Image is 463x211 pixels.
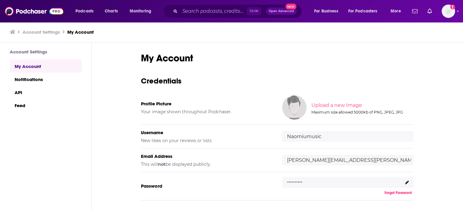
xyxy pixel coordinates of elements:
a: My Account [10,60,82,73]
div: Search podcasts, credits, & more... [169,4,308,18]
button: open menu [310,6,346,16]
h3: Credentials [141,76,414,86]
input: Search podcasts, credits, & more... [180,6,247,16]
button: open menu [71,6,101,16]
h5: Password [141,183,272,189]
h1: My Account [141,52,414,64]
a: Charts [101,6,121,16]
h5: Email Address [141,153,272,159]
span: For Business [314,7,338,15]
span: Logged in as Naomiumusic [442,5,455,18]
span: Ctrl K [247,7,261,15]
img: Your profile image [282,95,307,120]
p: .......... [287,175,302,184]
img: Podchaser - Follow, Share and Rate Podcasts [5,5,63,17]
span: Monitoring [130,7,151,15]
a: Account Settings [23,29,60,35]
svg: Add a profile image [450,5,455,9]
button: Forgot Password [383,190,414,195]
span: New [286,4,296,9]
input: username [282,131,414,142]
a: Show notifications dropdown [410,6,420,16]
button: Show profile menu [442,5,455,18]
a: Feed [10,99,82,112]
button: open menu [125,6,159,16]
div: Maximum size allowed 5000Kb of PNG, JPEG, JPG [311,110,412,114]
span: More [391,7,401,15]
a: Show notifications dropdown [425,6,434,16]
b: not [158,162,166,167]
h5: Profile Picture [141,101,272,107]
h5: New likes on your reviews or lists [141,138,272,143]
button: open menu [344,6,386,16]
input: email [282,155,414,165]
a: API [10,86,82,99]
a: Notifications [10,73,82,86]
span: Charts [105,7,118,15]
span: For Podcasters [348,7,377,15]
button: open menu [386,6,409,16]
h3: Account Settings [10,49,82,55]
h5: Your image shown throughout Podchaser. [141,109,272,114]
span: Podcasts [75,7,93,15]
a: My Account [67,29,94,35]
button: Open AdvancedNew [266,8,297,15]
img: User Profile [442,5,455,18]
h5: Username [141,130,272,135]
h5: This will be displayed publicly. [141,162,272,167]
span: Open Advanced [269,10,294,13]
